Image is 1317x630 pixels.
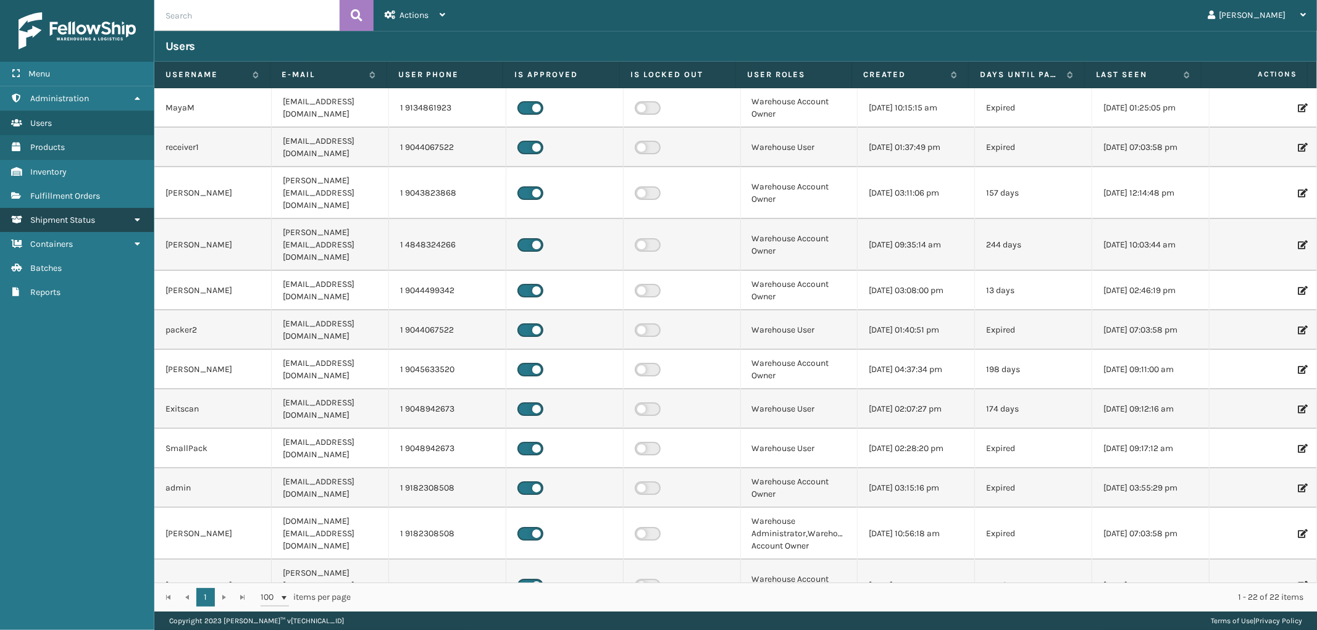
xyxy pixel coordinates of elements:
td: Exitscan [154,389,272,429]
span: Inventory [30,167,67,177]
td: [PERSON_NAME][EMAIL_ADDRESS][DOMAIN_NAME] [272,219,389,271]
i: Edit [1298,581,1305,590]
label: Username [165,69,246,80]
td: [PERSON_NAME] [154,271,272,310]
td: [DATE] 08:51:29 am [1092,560,1210,611]
td: [PERSON_NAME][EMAIL_ADDRESS][DOMAIN_NAME] [272,560,389,611]
td: 244 days [975,219,1092,271]
i: Edit [1298,529,1305,538]
td: [DATE] 07:03:58 pm [1092,310,1210,350]
span: Batches [30,263,62,273]
td: Expired [975,429,1092,468]
a: Privacy Policy [1255,616,1302,625]
td: [DOMAIN_NAME][EMAIL_ADDRESS][DOMAIN_NAME] [272,508,389,560]
td: [EMAIL_ADDRESS][DOMAIN_NAME] [272,310,389,350]
td: Warehouse User [741,128,858,167]
i: Edit [1298,326,1305,334]
td: [DATE] 09:11:00 am [1092,350,1210,389]
td: [PERSON_NAME][EMAIL_ADDRESS][DOMAIN_NAME] [272,167,389,219]
td: Warehouse Administrator,Warehouse Account Owner [741,508,858,560]
span: Reports [30,287,61,297]
td: 1 9044499342 [389,271,506,310]
td: 1 9048942673 [389,389,506,429]
td: 1 9048942673 [389,429,506,468]
td: [DATE] 03:08:00 pm [858,271,975,310]
td: 1 9048942673 [389,560,506,611]
label: Created [863,69,944,80]
td: Expired [975,508,1092,560]
td: [PERSON_NAME] [154,508,272,560]
td: [PERSON_NAME] [154,167,272,219]
td: packer2 [154,310,272,350]
td: Warehouse Account Owner [741,219,858,271]
td: SmallPack [154,429,272,468]
h3: Users [165,39,195,54]
td: [DATE] 04:37:34 pm [858,350,975,389]
td: [DATE] 09:17:12 am [1092,429,1210,468]
td: [DATE] 01:37:49 pm [858,128,975,167]
label: Is Locked Out [631,69,724,80]
td: Warehouse Account Owner [741,88,858,128]
span: Menu [28,68,50,79]
td: 1 9044067522 [389,310,506,350]
td: 1 9134861923 [389,88,506,128]
td: [DATE] 02:28:20 pm [858,429,975,468]
span: Fulfillment Orders [30,191,100,201]
td: [EMAIL_ADDRESS][DOMAIN_NAME] [272,468,389,508]
td: Expired [975,310,1092,350]
td: Warehouse Account Owner [741,560,858,611]
td: receiver1 [154,128,272,167]
td: [DATE] 02:46:19 pm [1092,271,1210,310]
td: [DATE] 10:15:15 am [858,88,975,128]
td: 1 9044067522 [389,128,506,167]
label: Days until password expires [980,69,1061,80]
td: Expired [975,468,1092,508]
td: [DATE] 01:40:51 pm [858,310,975,350]
td: [DATE] 09:35:14 am [858,219,975,271]
td: [DATE] 03:15:16 pm [858,468,975,508]
i: Edit [1298,143,1305,152]
a: 1 [196,588,215,607]
td: [DATE] 02:07:27 pm [858,389,975,429]
td: MayaM [154,88,272,128]
td: [PERSON_NAME] [154,219,272,271]
td: [DATE] 10:56:18 am [858,508,975,560]
td: 157 days [975,167,1092,219]
td: [DATE] 07:03:58 pm [1092,508,1210,560]
i: Edit [1298,241,1305,249]
td: Warehouse User [741,310,858,350]
i: Edit [1298,189,1305,197]
td: 198 days [975,350,1092,389]
td: Expired [975,128,1092,167]
td: 1 9045633520 [389,350,506,389]
td: 1 9182308508 [389,508,506,560]
td: [EMAIL_ADDRESS][DOMAIN_NAME] [272,271,389,310]
label: Is Approved [514,69,608,80]
td: [EMAIL_ADDRESS][DOMAIN_NAME] [272,88,389,128]
span: Administration [30,93,89,104]
td: [EMAIL_ADDRESS][DOMAIN_NAME] [272,128,389,167]
td: [DATE] 02:27:01 pm [858,560,975,611]
div: | [1211,611,1302,630]
td: 13 days [975,271,1092,310]
td: 123 days [975,560,1092,611]
span: 100 [261,591,279,603]
a: Terms of Use [1211,616,1253,625]
p: Copyright 2023 [PERSON_NAME]™ v [TECHNICAL_ID] [169,611,344,630]
span: Containers [30,239,73,249]
td: Warehouse User [741,429,858,468]
i: Edit [1298,444,1305,453]
td: 174 days [975,389,1092,429]
label: Last Seen [1096,69,1177,80]
td: [DATE] 12:14:48 pm [1092,167,1210,219]
td: [PERSON_NAME] [154,560,272,611]
td: [EMAIL_ADDRESS][DOMAIN_NAME] [272,389,389,429]
td: 1 4848324266 [389,219,506,271]
div: 1 - 22 of 22 items [368,591,1303,603]
i: Edit [1298,365,1305,374]
td: Warehouse Account Owner [741,468,858,508]
img: logo [19,12,136,49]
td: admin [154,468,272,508]
span: Products [30,142,65,152]
i: Edit [1298,104,1305,112]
